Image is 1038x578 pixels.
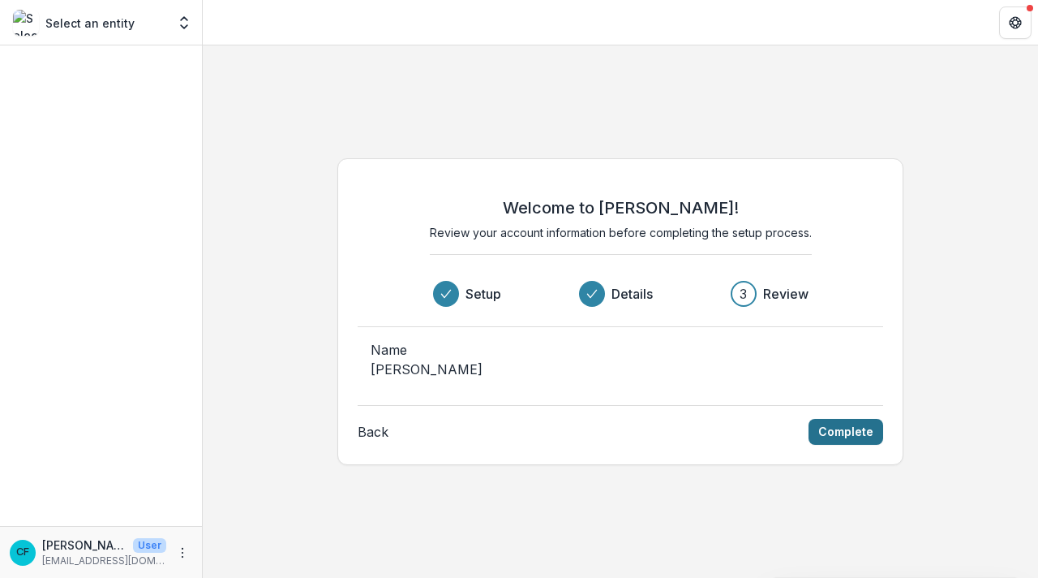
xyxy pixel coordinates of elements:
p: [EMAIL_ADDRESS][DOMAIN_NAME] [42,554,166,568]
h3: Setup [465,284,501,304]
button: More [173,543,192,563]
h3: Details [611,284,653,304]
p: Select an entity [45,15,135,32]
h2: Welcome to [PERSON_NAME]! [503,198,739,218]
button: Back [358,422,388,442]
div: 3 [740,284,747,304]
h3: Review [763,284,809,304]
p: Review your account information before completing the setup process. [430,224,812,241]
p: [PERSON_NAME] [371,360,871,379]
p: [PERSON_NAME] [42,537,127,554]
div: Progress [433,281,809,307]
img: Select an entity [13,10,39,36]
h4: Name [371,340,871,360]
button: Open entity switcher [173,6,195,39]
div: Caden Foley [16,547,29,558]
button: Get Help [999,6,1032,39]
p: User [133,538,166,553]
button: Complete [809,419,883,445]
